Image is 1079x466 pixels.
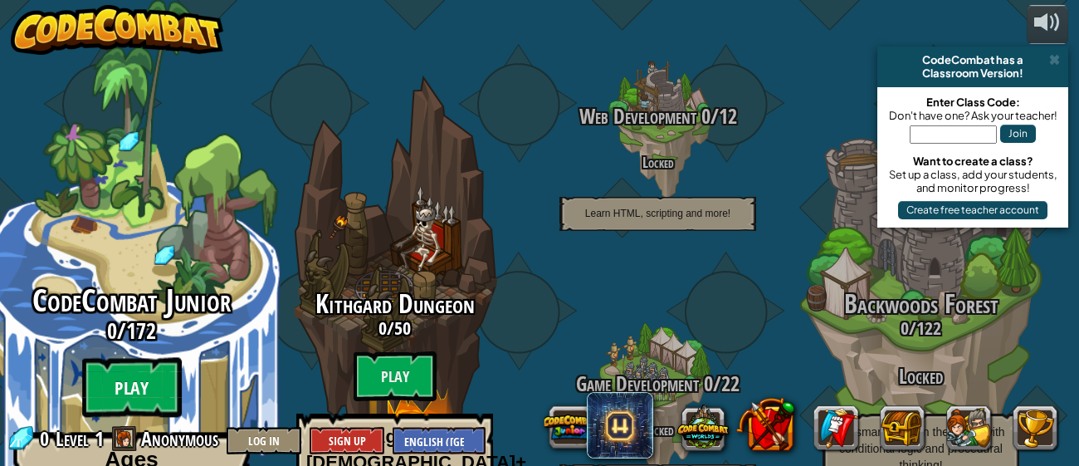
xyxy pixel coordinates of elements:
[886,168,1060,194] div: Set up a class, add your students, and monitor progress!
[719,102,737,130] span: 12
[901,316,909,341] span: 0
[315,286,475,321] span: Kithgard Dungeon
[141,425,218,452] span: Anonymous
[107,316,117,346] span: 0
[56,425,89,453] span: Level
[354,351,437,401] btn: Play
[526,373,789,395] h3: /
[1027,5,1068,44] button: Adjust volume
[886,109,1060,122] div: Don't have one? Ask your teacher!
[585,208,730,219] span: Learn HTML, scripting and more!
[32,279,231,322] span: CodeCombat Junior
[886,96,1060,109] div: Enter Class Code:
[886,155,1060,168] div: Want to create a class?
[898,201,1047,219] button: Create free teacher account
[844,286,998,321] span: Backwoods Forest
[227,427,301,454] button: Log In
[699,370,713,398] span: 0
[11,5,223,55] img: CodeCombat - Learn how to code by playing a game
[82,358,182,418] btn: Play
[526,422,789,438] h4: Locked
[884,53,1062,66] div: CodeCombat has a
[579,102,696,130] span: Web Development
[916,316,941,341] span: 122
[576,370,699,398] span: Game Development
[721,370,740,398] span: 22
[789,365,1052,388] h3: Locked
[378,316,387,341] span: 0
[789,318,1052,338] h3: /
[1000,125,1036,143] button: Join
[95,425,104,452] span: 1
[40,425,54,452] span: 0
[526,105,789,128] h3: /
[263,318,526,338] h3: /
[526,155,789,170] h4: Locked
[696,102,710,130] span: 0
[126,316,156,346] span: 172
[310,427,384,454] button: Sign Up
[394,316,411,341] span: 50
[884,66,1062,80] div: Classroom Version!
